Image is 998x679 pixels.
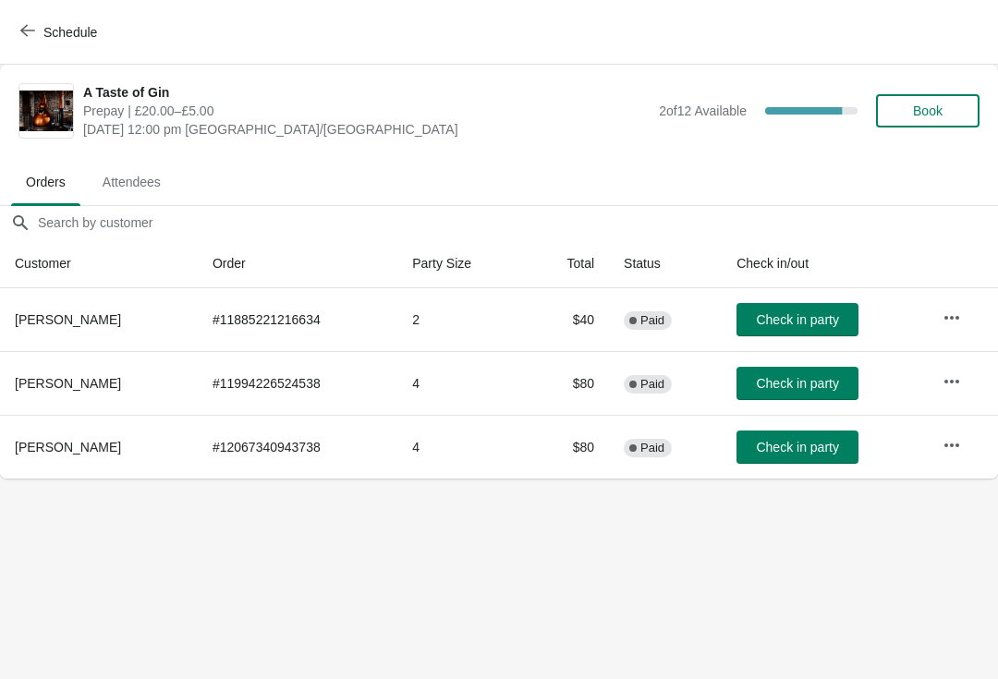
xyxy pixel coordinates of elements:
[43,25,97,40] span: Schedule
[527,288,610,351] td: $40
[736,367,858,400] button: Check in party
[913,103,943,118] span: Book
[527,415,610,479] td: $80
[736,303,858,336] button: Check in party
[11,165,80,199] span: Orders
[736,430,858,464] button: Check in party
[397,288,526,351] td: 2
[88,165,176,199] span: Attendees
[756,376,838,391] span: Check in party
[37,206,998,239] input: Search by customer
[876,94,980,127] button: Book
[527,239,610,288] th: Total
[19,91,73,131] img: A Taste of Gin
[198,415,397,479] td: # 12067340943738
[15,376,121,391] span: [PERSON_NAME]
[198,239,397,288] th: Order
[15,312,121,327] span: [PERSON_NAME]
[640,313,664,328] span: Paid
[722,239,928,288] th: Check in/out
[397,239,526,288] th: Party Size
[198,351,397,415] td: # 11994226524538
[756,312,838,327] span: Check in party
[640,377,664,392] span: Paid
[659,103,747,118] span: 2 of 12 Available
[15,440,121,455] span: [PERSON_NAME]
[83,83,650,102] span: A Taste of Gin
[609,239,722,288] th: Status
[640,441,664,455] span: Paid
[83,102,650,120] span: Prepay | £20.00–£5.00
[527,351,610,415] td: $80
[9,16,112,49] button: Schedule
[397,351,526,415] td: 4
[198,288,397,351] td: # 11885221216634
[756,440,838,455] span: Check in party
[83,120,650,139] span: [DATE] 12:00 pm [GEOGRAPHIC_DATA]/[GEOGRAPHIC_DATA]
[397,415,526,479] td: 4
